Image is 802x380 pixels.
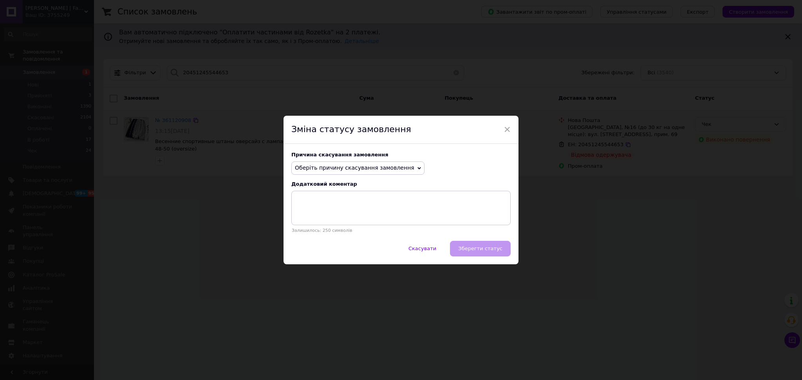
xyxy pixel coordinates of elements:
[291,152,511,158] div: Причина скасування замовлення
[295,165,414,171] span: Оберіть причину скасування замовлення
[291,181,511,187] div: Додатковий коментар
[408,246,436,251] span: Скасувати
[504,123,511,136] span: ×
[400,241,444,256] button: Скасувати
[284,116,518,144] div: Зміна статусу замовлення
[291,228,511,233] p: Залишилось: 250 символів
